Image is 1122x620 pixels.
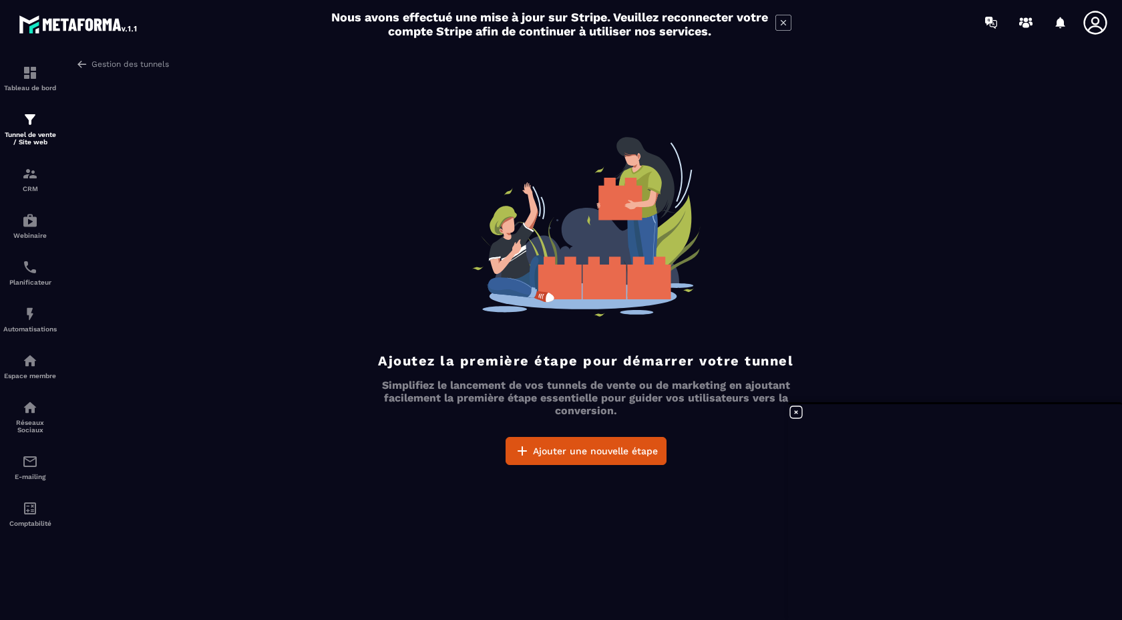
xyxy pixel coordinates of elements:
[3,343,57,390] a: automationsautomationsEspace membre
[22,306,38,322] img: automations
[3,55,57,102] a: formationformationTableau de bord
[22,353,38,369] img: automations
[22,65,38,81] img: formation
[3,325,57,333] p: Automatisations
[3,156,57,202] a: formationformationCRM
[3,202,57,249] a: automationsautomationsWebinaire
[3,279,57,286] p: Planificateur
[506,437,667,465] button: Ajouter une nouvelle étape
[3,473,57,480] p: E-mailing
[3,232,57,239] p: Webinaire
[3,296,57,343] a: automationsautomationsAutomatisations
[3,520,57,527] p: Comptabilité
[3,185,57,192] p: CRM
[472,137,701,317] img: empty-funnel-bg.aa6bca90.svg
[22,212,38,228] img: automations
[22,259,38,275] img: scheduler
[3,444,57,490] a: emailemailE-mailing
[22,500,38,516] img: accountant
[22,166,38,182] img: formation
[369,379,803,417] p: Simplifiez le lancement de vos tunnels de vente ou de marketing en ajoutant facilement la premièr...
[22,400,38,416] img: social-network
[331,10,769,38] h2: Nous avons effectué une mise à jour sur Stripe. Veuillez reconnecter votre compte Stripe afin de ...
[22,112,38,128] img: formation
[3,419,57,434] p: Réseaux Sociaux
[19,12,139,36] img: logo
[3,372,57,379] p: Espace membre
[3,390,57,444] a: social-networksocial-networkRéseaux Sociaux
[369,353,803,369] h4: Ajoutez la première étape pour démarrer votre tunnel
[22,454,38,470] img: email
[3,84,57,92] p: Tableau de bord
[76,58,169,70] a: Gestion des tunnels
[3,490,57,537] a: accountantaccountantComptabilité
[533,444,658,458] span: Ajouter une nouvelle étape
[3,102,57,156] a: formationformationTunnel de vente / Site web
[3,249,57,296] a: schedulerschedulerPlanificateur
[76,58,88,70] img: arrow
[3,131,57,146] p: Tunnel de vente / Site web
